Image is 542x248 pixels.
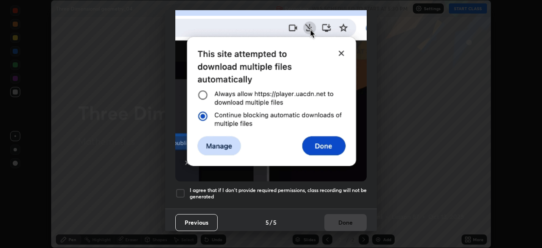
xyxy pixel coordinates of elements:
h4: / [270,218,272,227]
h4: 5 [265,218,269,227]
button: Previous [175,214,218,231]
h4: 5 [273,218,277,227]
h5: I agree that if I don't provide required permissions, class recording will not be generated [190,187,367,200]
